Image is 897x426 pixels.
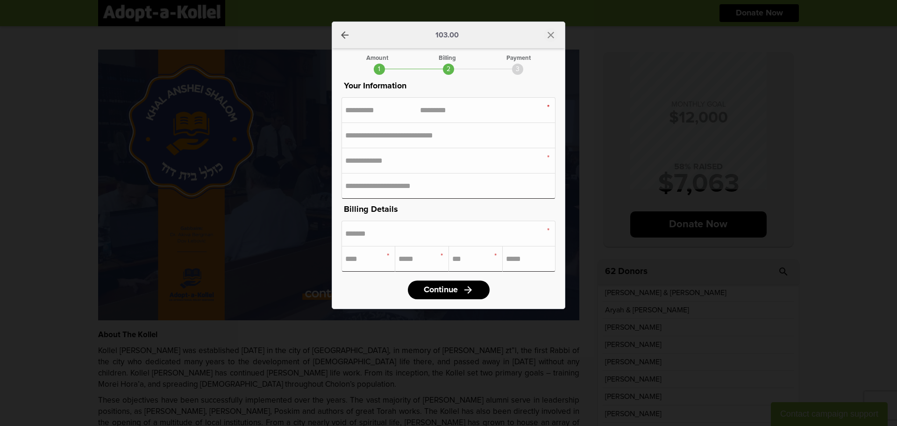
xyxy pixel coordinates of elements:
i: arrow_forward [463,284,474,296]
p: 103.00 [435,31,459,39]
a: arrow_back [339,29,350,41]
div: 2 [443,64,454,75]
a: Continuearrow_forward [408,281,490,299]
i: close [545,29,556,41]
div: 1 [374,64,385,75]
div: Billing [439,55,456,61]
p: Your Information [342,79,555,93]
div: 3 [512,64,523,75]
div: Payment [506,55,531,61]
span: Continue [424,286,458,294]
p: Billing Details [342,203,555,216]
div: Amount [366,55,388,61]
